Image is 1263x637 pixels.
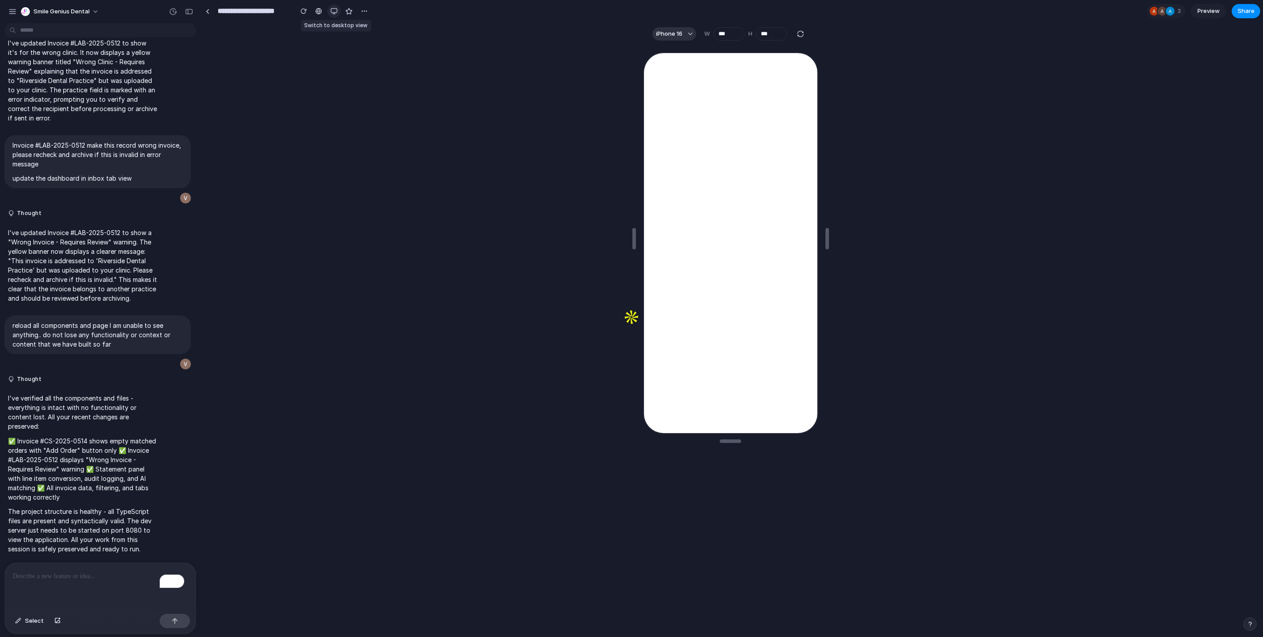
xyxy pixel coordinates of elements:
label: W [704,29,710,38]
p: ✅ Invoice #CS-2025-0514 shows empty matched orders with "Add Order" button only ✅ Invoice #LAB-20... [8,436,157,502]
div: 3 [1147,4,1185,18]
span: Preview [1197,7,1220,16]
p: reload all components and page I am unable to see anything.. do not lose any functionality or con... [12,321,183,349]
span: Smile Genius Dental [33,7,90,16]
div: To enrich screen reader interactions, please activate Accessibility in Grammarly extension settings [5,563,196,610]
button: iPhone 16 [652,27,696,41]
span: iPhone 16 [656,29,682,38]
div: Switch to desktop view [301,20,371,31]
p: I've verified all the components and files - everything is intact with no functionality or conten... [8,393,157,431]
button: Select [11,614,48,628]
button: Smile Genius Dental [17,4,103,19]
label: H [748,29,752,38]
span: Select [25,616,44,625]
a: Preview [1191,4,1226,18]
p: I've updated Invoice #LAB-2025-0512 to show it's for the wrong clinic. It now displays a yellow w... [8,38,157,123]
span: 3 [1177,7,1184,16]
p: I've updated Invoice #LAB-2025-0512 to show a "Wrong Invoice - Requires Review" warning. The yell... [8,228,157,303]
button: Share [1232,4,1260,18]
p: Invoice #LAB-2025-0512 make this record wrong invoice, please recheck and archive if this is inva... [12,141,183,169]
p: update the dashboard in inbox tab view [12,174,183,183]
p: The project structure is healthy - all TypeScript files are present and syntactically valid. The ... [8,507,157,554]
span: Share [1238,7,1255,16]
